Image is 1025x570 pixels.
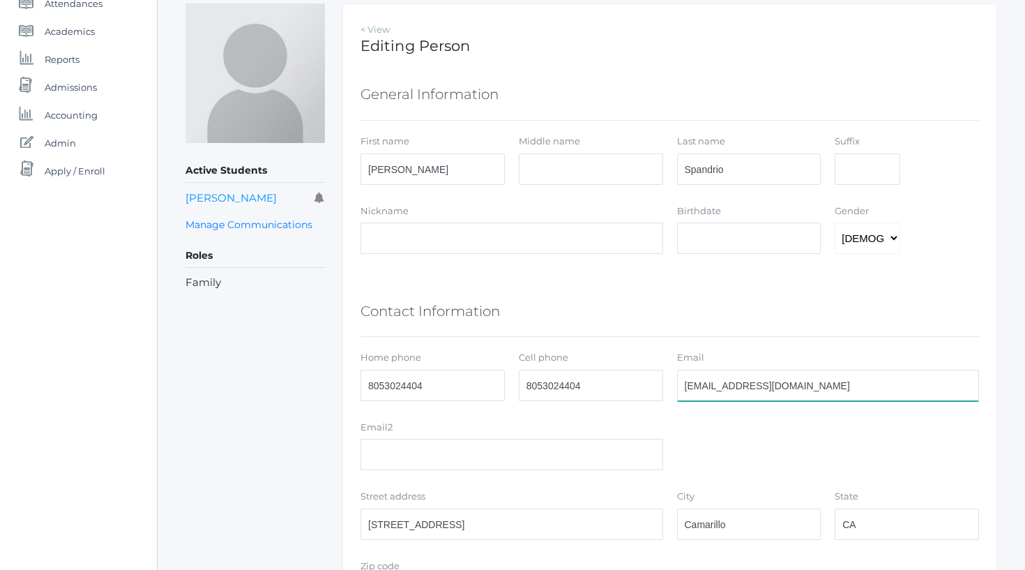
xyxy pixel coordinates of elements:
h5: General Information [360,82,499,106]
label: City [677,490,694,504]
span: Apply / Enroll [45,157,105,185]
label: Gender [835,204,869,218]
label: First name [360,135,409,149]
label: Home phone [360,351,421,365]
label: Birthdate [677,204,721,218]
label: Nickname [360,204,409,218]
span: Academics [45,17,95,45]
label: Last name [677,135,725,149]
label: Email2 [360,421,393,435]
label: State [835,490,858,504]
span: Reports [45,45,79,73]
label: Middle name [519,135,580,149]
span: Accounting [45,101,98,129]
a: < View [360,24,390,35]
h5: Contact Information [360,299,500,323]
img: Angela Spandrio [185,3,325,143]
h5: Active Students [185,159,325,183]
a: Manage Communications [185,217,312,233]
span: Admin [45,129,76,157]
h5: Roles [185,244,325,268]
label: Suffix [835,135,860,149]
li: Family [185,275,325,291]
label: Email [677,351,704,365]
i: Receives communications for this student [314,193,325,203]
h1: Editing Person [360,38,979,54]
span: Admissions [45,73,97,101]
a: [PERSON_NAME] [185,191,277,204]
label: Cell phone [519,351,568,365]
label: Street address [360,490,425,504]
